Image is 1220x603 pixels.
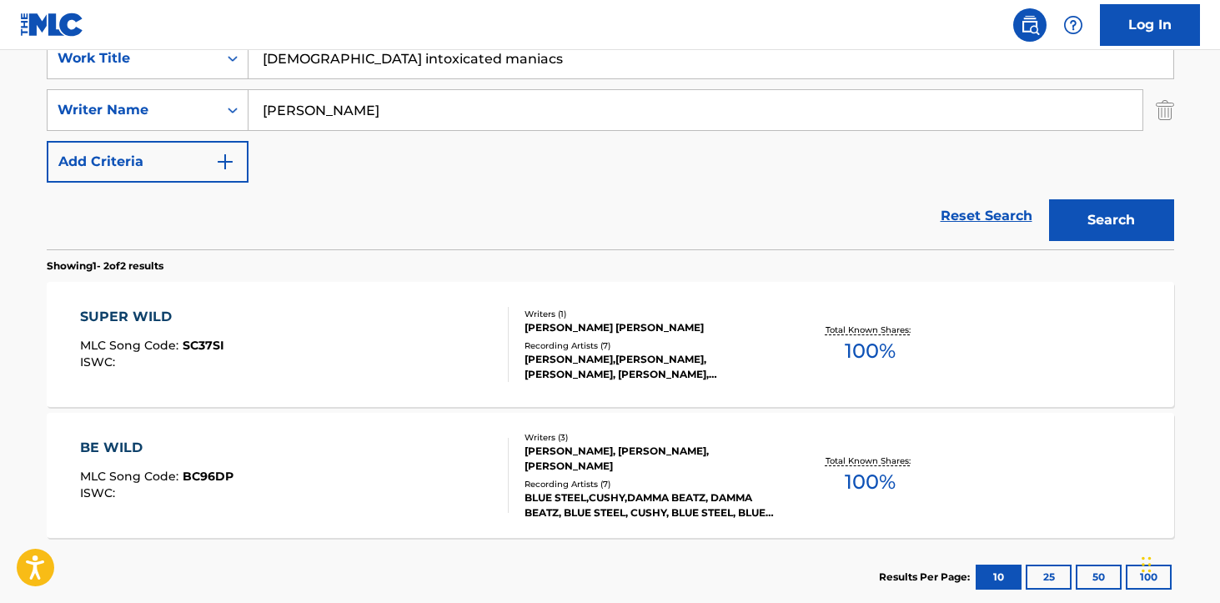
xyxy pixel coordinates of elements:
div: BE WILD [80,438,233,458]
button: 10 [976,565,1022,590]
img: 9d2ae6d4665cec9f34b9.svg [215,152,235,172]
img: search [1020,15,1040,35]
div: Writers ( 3 ) [525,431,776,444]
span: 100 % [845,336,896,366]
div: [PERSON_NAME],[PERSON_NAME], [PERSON_NAME], [PERSON_NAME], [PERSON_NAME]|[PERSON_NAME], [PERSON_N... [525,352,776,382]
div: [PERSON_NAME] [PERSON_NAME] [525,320,776,335]
button: 100 [1126,565,1172,590]
div: Work Title [58,48,208,68]
iframe: Chat Widget [1137,523,1220,603]
a: Log In [1100,4,1200,46]
a: Public Search [1013,8,1047,42]
p: Showing 1 - 2 of 2 results [47,259,163,274]
div: BLUE STEEL,CUSHY,DAMMA BEATZ, DAMMA BEATZ, BLUE STEEL, CUSHY, BLUE STEEL, BLUE STEEL, CUSHY AND D... [525,490,776,520]
div: Help [1057,8,1090,42]
button: Add Criteria [47,141,249,183]
div: Drag [1142,540,1152,590]
span: SC37SI [183,338,224,353]
img: help [1063,15,1083,35]
p: Total Known Shares: [826,324,915,336]
button: 50 [1076,565,1122,590]
form: Search Form [47,38,1174,249]
img: Delete Criterion [1156,89,1174,131]
div: Writer Name [58,100,208,120]
img: MLC Logo [20,13,84,37]
div: Recording Artists ( 7 ) [525,478,776,490]
p: Results Per Page: [879,570,974,585]
div: Writers ( 1 ) [525,308,776,320]
span: MLC Song Code : [80,469,183,484]
div: Recording Artists ( 7 ) [525,339,776,352]
a: BE WILDMLC Song Code:BC96DPISWC:Writers (3)[PERSON_NAME], [PERSON_NAME], [PERSON_NAME]Recording A... [47,413,1174,538]
span: 100 % [845,467,896,497]
span: BC96DP [183,469,233,484]
a: Reset Search [932,198,1041,234]
div: SUPER WILD [80,307,224,327]
div: [PERSON_NAME], [PERSON_NAME], [PERSON_NAME] [525,444,776,474]
span: ISWC : [80,354,119,369]
a: SUPER WILDMLC Song Code:SC37SIISWC:Writers (1)[PERSON_NAME] [PERSON_NAME]Recording Artists (7)[PE... [47,282,1174,407]
p: Total Known Shares: [826,455,915,467]
span: MLC Song Code : [80,338,183,353]
button: 25 [1026,565,1072,590]
span: ISWC : [80,485,119,500]
button: Search [1049,199,1174,241]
